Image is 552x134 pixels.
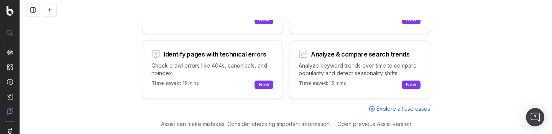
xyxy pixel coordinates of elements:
a: Explore all use cases [369,105,430,113]
p: 15 mins [299,80,346,89]
div: New [402,16,421,24]
p: 15 mins [299,15,346,24]
img: Analytics [7,49,13,55]
div: Open Intercom Messenger [526,108,544,126]
img: Botify logo [7,6,13,16]
p: 15 mins [151,15,199,24]
span: Time saved: [151,80,181,86]
img: Studio [7,94,13,100]
img: Intelligence [7,64,13,70]
div: Identify pages with technical errors [164,51,266,57]
img: Activation [7,79,13,85]
img: Assist [7,108,13,115]
span: Explore all use cases [376,105,430,113]
p: Check crawl errors like 404s, canonicals, and noindex. [151,62,273,77]
div: New [255,81,273,89]
div: New [402,81,421,89]
p: Assist can make mistakes. Consider checking important information. [161,120,331,128]
div: New [255,16,273,24]
p: Analyze keyword trends over time to compare popularity and detect seasonality shifts. [299,62,421,77]
p: 15 mins [151,80,199,89]
a: Open previous Assist version [337,120,411,128]
img: Switch project [8,128,12,133]
span: Time saved: [299,80,329,86]
div: Analyze & compare search trends [311,51,410,57]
